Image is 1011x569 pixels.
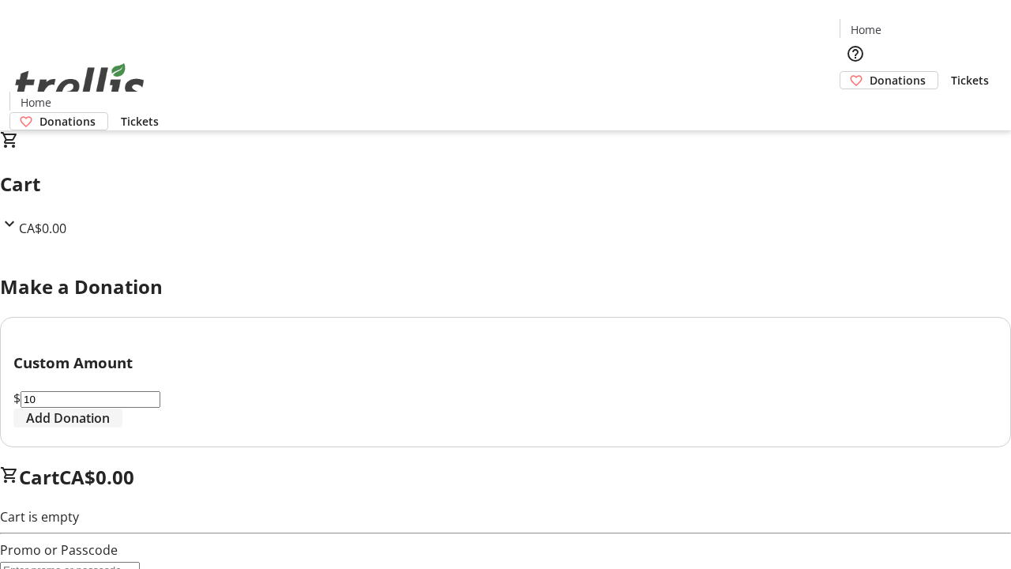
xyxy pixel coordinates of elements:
a: Donations [9,112,108,130]
a: Tickets [938,72,1002,89]
a: Donations [840,71,938,89]
input: Donation Amount [21,391,160,408]
img: Orient E2E Organization anWVwFg3SF's Logo [9,46,150,125]
span: Donations [39,113,96,130]
span: Home [21,94,51,111]
span: CA$0.00 [59,464,134,490]
span: CA$0.00 [19,220,66,237]
button: Cart [840,89,871,121]
span: Home [851,21,881,38]
span: $ [13,390,21,407]
a: Home [10,94,61,111]
h3: Custom Amount [13,352,998,374]
a: Tickets [108,113,171,130]
span: Tickets [951,72,989,89]
span: Donations [870,72,926,89]
span: Add Donation [26,409,110,428]
button: Help [840,38,871,70]
span: Tickets [121,113,159,130]
button: Add Donation [13,409,122,428]
a: Home [840,21,891,38]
